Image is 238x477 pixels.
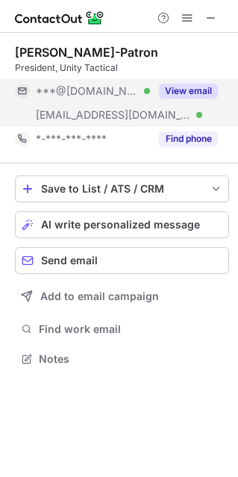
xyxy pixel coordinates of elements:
div: Save to List / ATS / CRM [41,183,203,195]
button: Find work email [15,319,229,340]
button: save-profile-one-click [15,175,229,202]
button: Notes [15,349,229,370]
img: ContactOut v5.3.10 [15,9,104,27]
button: AI write personalized message [15,211,229,238]
button: Send email [15,247,229,274]
span: ***@[DOMAIN_NAME] [36,84,139,98]
span: Find work email [39,322,223,336]
span: AI write personalized message [41,219,200,231]
div: President, Unity Tactical [15,61,229,75]
span: Notes [39,352,223,366]
button: Reveal Button [159,131,218,146]
span: Send email [41,255,98,266]
button: Add to email campaign [15,283,229,310]
span: [EMAIL_ADDRESS][DOMAIN_NAME] [36,108,191,122]
div: [PERSON_NAME]-Patron [15,45,158,60]
button: Reveal Button [159,84,218,99]
span: Add to email campaign [40,290,159,302]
